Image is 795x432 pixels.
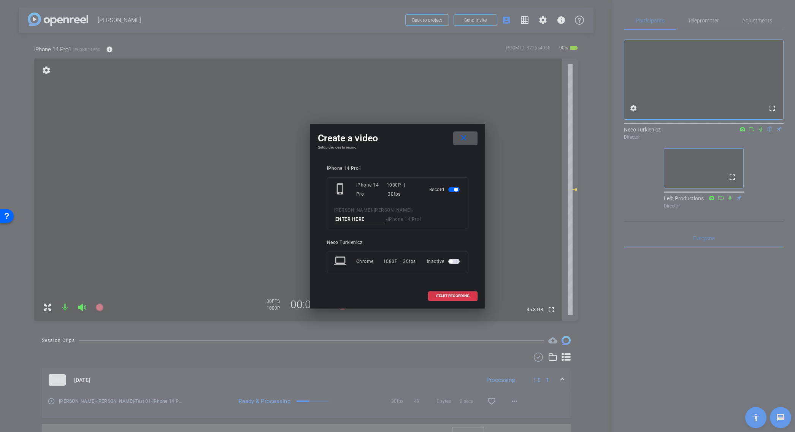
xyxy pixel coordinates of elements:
[459,133,468,143] mat-icon: close
[427,255,461,268] div: Inactive
[386,217,388,222] span: -
[374,207,412,213] span: [PERSON_NAME]
[334,255,348,268] mat-icon: laptop
[356,180,387,199] div: iPhone 14 Pro
[356,255,383,268] div: Chrome
[436,294,470,298] span: START RECORDING
[327,240,468,245] div: Neco Turkienicz
[429,180,461,199] div: Record
[327,166,468,171] div: iPhone 14 Pro1
[334,207,372,213] span: [PERSON_NAME]
[318,131,478,145] div: Create a video
[334,183,348,196] mat-icon: phone_iphone
[318,145,478,150] h4: Setup devices to record
[411,207,413,213] span: -
[383,255,416,268] div: 1080P | 30fps
[335,215,386,224] input: ENTER HERE
[388,217,422,222] span: iPhone 14 Pro1
[387,180,418,199] div: 1080P | 30fps
[428,291,478,301] button: START RECORDING
[372,207,374,213] span: -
